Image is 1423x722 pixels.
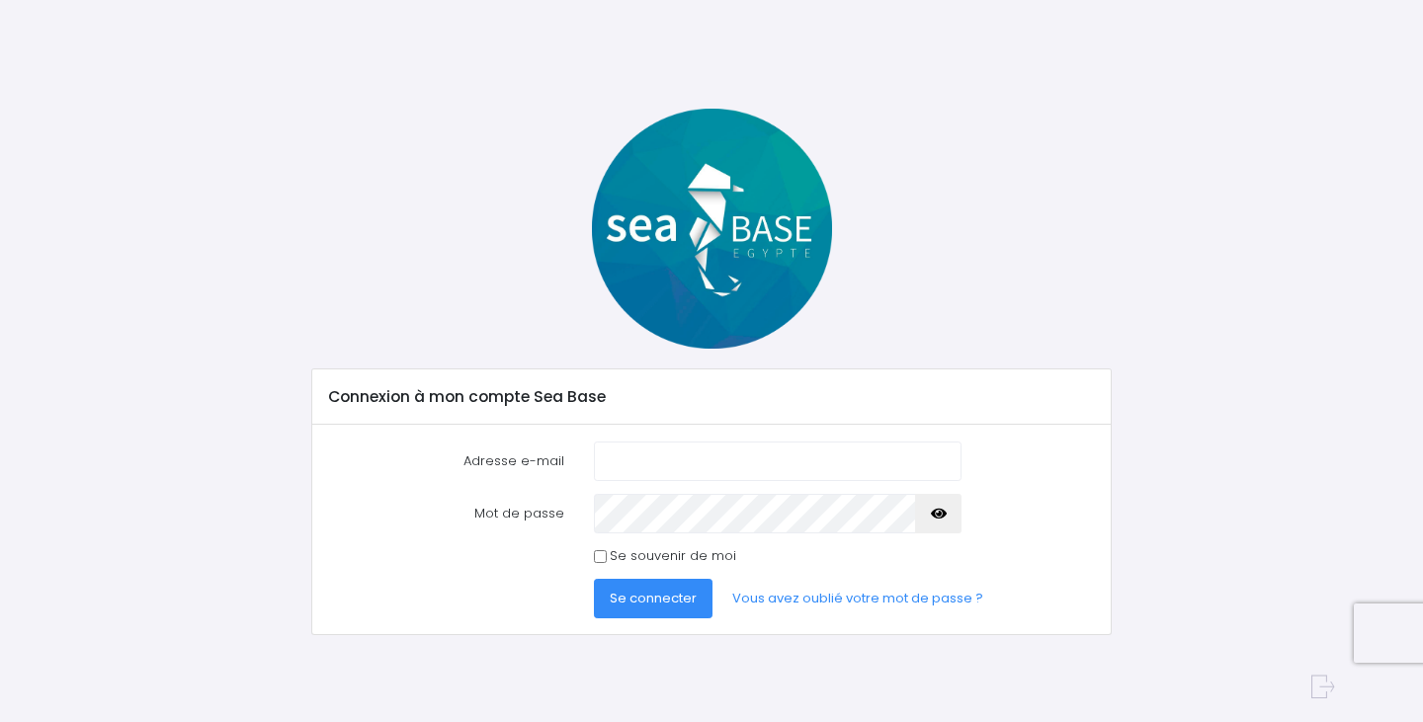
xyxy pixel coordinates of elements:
label: Mot de passe [313,494,578,533]
span: Se connecter [610,589,697,607]
label: Se souvenir de moi [610,546,736,566]
button: Se connecter [594,579,712,618]
a: Vous avez oublié votre mot de passe ? [716,579,999,618]
label: Adresse e-mail [313,441,578,481]
div: Connexion à mon compte Sea Base [312,369,1111,425]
